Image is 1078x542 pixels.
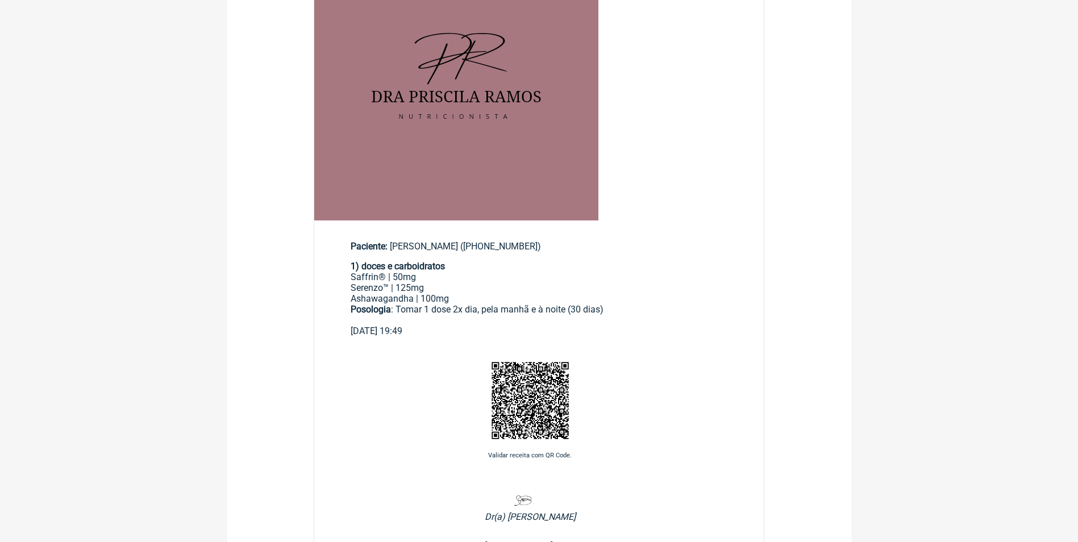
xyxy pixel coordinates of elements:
[351,293,728,304] div: Ashawagandha | 100mg
[351,272,728,282] div: Saffrin® | 50mg
[351,304,391,315] strong: Posologia
[351,241,388,252] span: Paciente:
[488,358,573,443] img: ANsdHee0K3T6AAAAAElFTkSuQmCC
[314,452,746,459] p: Validar receita com QR Code.
[351,282,728,293] div: Serenzo™ | 125mg
[351,326,728,336] div: [DATE] 19:49
[351,261,445,272] strong: 1) doces e carboidratos
[351,304,728,326] div: : Tomar 1 dose 2x dia, pela manhã e à noite (30 dias)
[314,511,746,522] p: Dr(a) [PERSON_NAME]
[509,491,552,508] img: ByYEShT7IENyAAAAAElFTkSuQmCC
[351,241,728,252] div: [PERSON_NAME] ([PHONE_NUMBER])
